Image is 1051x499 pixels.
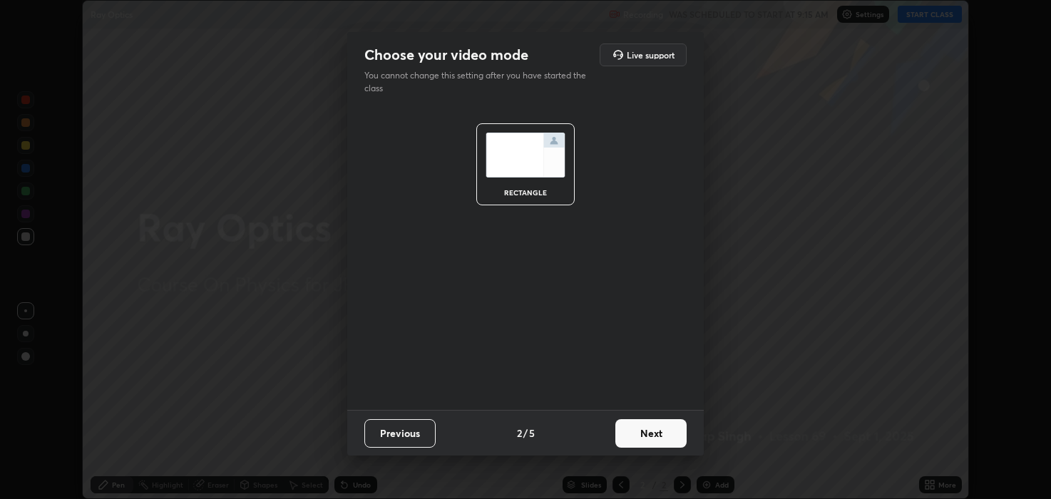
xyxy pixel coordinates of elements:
[364,46,528,64] h2: Choose your video mode
[497,189,554,196] div: rectangle
[529,426,535,441] h4: 5
[364,69,595,95] p: You cannot change this setting after you have started the class
[517,426,522,441] h4: 2
[364,419,436,448] button: Previous
[615,419,687,448] button: Next
[523,426,528,441] h4: /
[627,51,675,59] h5: Live support
[486,133,565,178] img: normalScreenIcon.ae25ed63.svg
